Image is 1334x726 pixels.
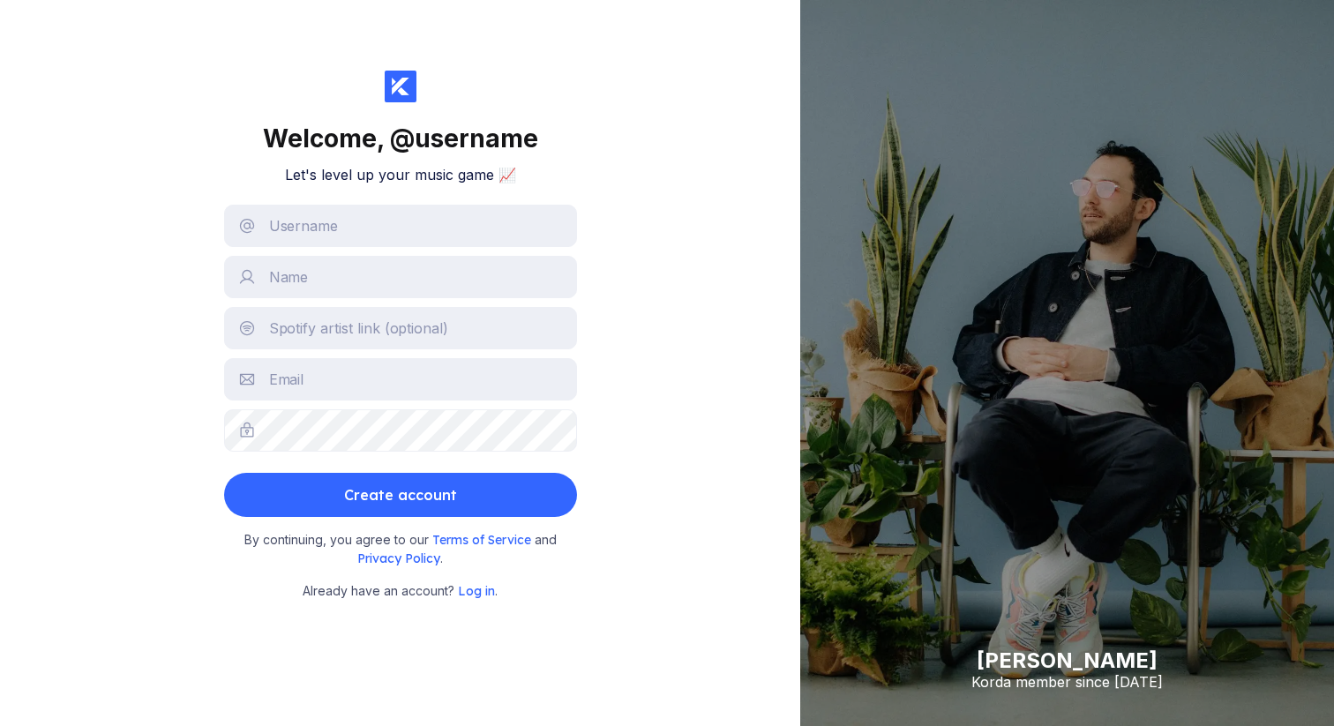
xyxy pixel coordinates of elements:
a: Privacy Policy [357,550,440,565]
button: Create account [224,473,577,517]
span: Terms of Service [432,532,535,548]
div: Korda member since [DATE] [971,673,1163,691]
input: Spotify artist link (optional) [224,307,577,349]
span: Privacy Policy [357,550,440,566]
span: Log in [458,583,495,599]
small: Already have an account? . [303,581,498,601]
input: Name [224,256,577,298]
input: Username [224,205,577,247]
span: @ [390,123,415,153]
input: Email [224,358,577,400]
small: By continuing, you agree to our and . [233,531,568,567]
div: Create account [344,477,457,513]
div: [PERSON_NAME] [971,647,1163,673]
span: username [415,123,538,153]
h2: Let's level up your music game 📈 [285,166,516,183]
a: Terms of Service [432,532,535,547]
a: Log in [458,583,495,598]
div: Welcome, [263,123,538,153]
